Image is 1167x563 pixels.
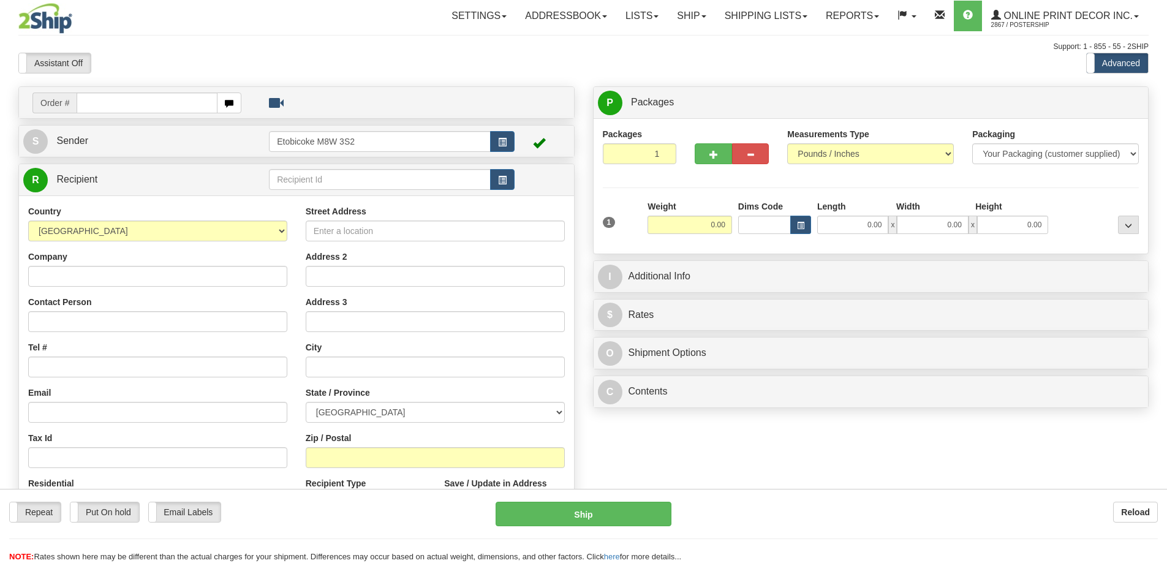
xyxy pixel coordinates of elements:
[442,1,516,31] a: Settings
[18,42,1149,52] div: Support: 1 - 855 - 55 - 2SHIP
[817,1,888,31] a: Reports
[1121,507,1150,517] b: Reload
[496,502,671,526] button: Ship
[604,552,620,561] a: here
[975,200,1002,213] label: Height
[10,502,61,522] label: Repeat
[23,168,48,192] span: R
[18,3,72,34] img: logo2867.jpg
[444,477,564,502] label: Save / Update in Address Book
[306,221,565,241] input: Enter a location
[28,341,47,353] label: Tel #
[9,552,34,561] span: NOTE:
[598,265,622,289] span: I
[28,296,91,308] label: Contact Person
[991,19,1083,31] span: 2867 / PosterShip
[598,380,622,404] span: C
[716,1,817,31] a: Shipping lists
[56,135,88,146] span: Sender
[28,432,52,444] label: Tax Id
[269,131,491,152] input: Sender Id
[306,432,352,444] label: Zip / Postal
[516,1,616,31] a: Addressbook
[1113,502,1158,523] button: Reload
[23,129,269,154] a: S Sender
[306,296,347,308] label: Address 3
[982,1,1148,31] a: Online Print Decor Inc. 2867 / PosterShip
[738,200,783,213] label: Dims Code
[598,303,622,327] span: $
[306,387,370,399] label: State / Province
[787,128,869,140] label: Measurements Type
[1001,10,1133,21] span: Online Print Decor Inc.
[598,264,1144,289] a: IAdditional Info
[598,379,1144,404] a: CContents
[32,93,77,113] span: Order #
[149,502,221,522] label: Email Labels
[598,341,1144,366] a: OShipment Options
[28,477,74,489] label: Residential
[306,477,366,489] label: Recipient Type
[306,341,322,353] label: City
[896,200,920,213] label: Width
[1118,216,1139,234] div: ...
[972,128,1015,140] label: Packaging
[28,387,51,399] label: Email
[598,90,1144,115] a: P Packages
[616,1,668,31] a: Lists
[269,169,491,190] input: Recipient Id
[1139,219,1166,344] iframe: chat widget
[70,502,139,522] label: Put On hold
[598,341,622,366] span: O
[888,216,897,234] span: x
[23,167,242,192] a: R Recipient
[631,97,674,107] span: Packages
[56,174,97,184] span: Recipient
[28,205,61,217] label: Country
[306,205,366,217] label: Street Address
[28,251,67,263] label: Company
[603,128,643,140] label: Packages
[1087,53,1148,73] label: Advanced
[598,91,622,115] span: P
[969,216,977,234] span: x
[23,129,48,154] span: S
[648,200,676,213] label: Weight
[19,53,91,73] label: Assistant Off
[668,1,715,31] a: Ship
[817,200,846,213] label: Length
[598,303,1144,328] a: $Rates
[306,251,347,263] label: Address 2
[603,217,616,228] span: 1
